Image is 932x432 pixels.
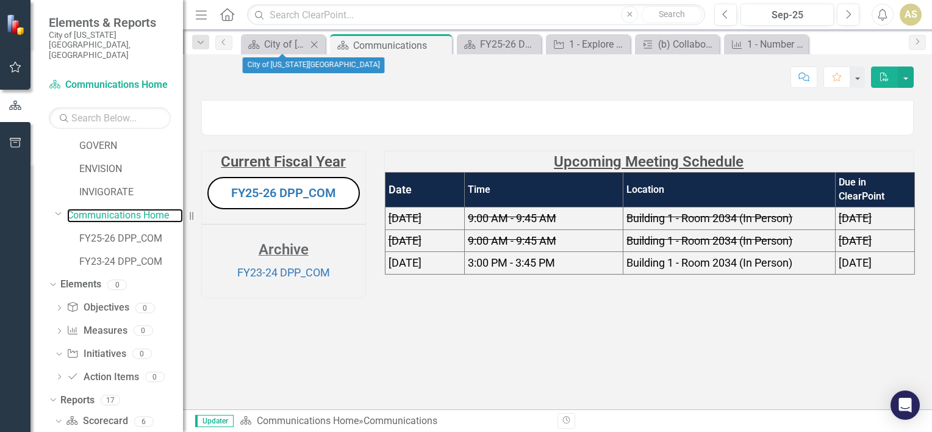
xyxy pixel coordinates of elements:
span: 9:00 AM - 9:45 AM [468,212,556,225]
input: Search Below... [49,107,171,129]
span: Elements & Reports [49,15,171,30]
a: 1 - Explore data-informed tools for internal and external marketing to better understand communic... [549,37,627,52]
span: [DATE] [839,234,872,247]
a: FY23-24 DPP_COM [237,266,330,279]
a: FY25-26 DPP_COM [231,185,336,200]
strong: Current Fiscal Year [221,153,346,170]
div: Communications [364,415,437,427]
span: Updater [195,415,234,427]
span: [DATE] [839,212,872,225]
a: FY25-26 DPP_COM [79,232,183,246]
a: 1 - Number of gov website page views [727,37,805,52]
div: 0 [134,326,153,336]
input: Search ClearPoint... [247,4,705,26]
div: 6 [134,416,154,427]
span: Search [659,9,685,19]
button: Sep-25 [740,4,834,26]
a: INVIGORATE [79,185,183,200]
span: Building 1 - Room 2034 (In Person) [626,212,792,225]
div: 0 [145,372,165,382]
div: 17 [101,395,120,405]
a: Scorecard [66,414,127,428]
a: ENVISION [79,162,183,176]
button: Search [641,6,702,23]
a: City of [US_STATE][GEOGRAPHIC_DATA] [244,37,307,52]
span: 3:00 PM - 3:45 PM [468,256,555,269]
strong: Due in ClearPoint [839,176,884,202]
a: Elements [60,278,101,292]
button: AS [900,4,922,26]
strong: Time [468,184,490,195]
span: [DATE] [839,256,872,269]
img: ClearPoint Strategy [6,14,27,35]
a: FY25-26 DPP_COM [460,37,538,52]
div: City of [US_STATE][GEOGRAPHIC_DATA] [264,37,307,52]
a: Measures [66,324,127,338]
span: [DATE] [389,256,421,269]
strong: Archive [259,241,309,258]
small: City of [US_STATE][GEOGRAPHIC_DATA], [GEOGRAPHIC_DATA] [49,30,171,60]
span: Building 1 - Room 2034 (In Person) [626,256,792,269]
div: (b) Collaborate on an enterprise-wide system for sharing communications data across all departments [658,37,716,52]
span: 9:00 AM - 9:45 AM [468,234,556,247]
a: Communications Home [67,209,183,223]
div: 1 - Number of gov website page views [747,37,805,52]
a: Communications Home [49,78,171,92]
div: FY25-26 DPP_COM [480,37,538,52]
a: GOVERN [79,139,183,153]
div: City of [US_STATE][GEOGRAPHIC_DATA] [243,57,385,73]
div: » [240,414,548,428]
div: 0 [132,349,152,359]
a: Reports [60,394,95,408]
a: Action Items [66,370,138,384]
a: (b) Collaborate on an enterprise-wide system for sharing communications data across all departments [638,37,716,52]
div: 0 [135,303,155,313]
div: 0 [107,279,127,290]
a: FY23-24 DPP_COM [79,255,183,269]
span: [DATE] [389,212,421,225]
div: Sep-25 [745,8,830,23]
a: Initiatives [66,347,126,361]
a: Objectives [66,301,129,315]
strong: Upcoming Meeting Schedule [554,153,744,170]
div: Communications [353,38,449,53]
button: FY25-26 DPP_COM [207,177,360,209]
strong: Date [389,183,412,196]
div: Open Intercom Messenger [891,391,920,420]
span: [DATE] [389,234,421,247]
a: Communications Home [257,415,359,427]
strong: Location [626,184,664,195]
span: Building 1 - Room 2034 (In Person) [626,234,792,247]
div: 1 - Explore data-informed tools for internal and external marketing to better understand communic... [569,37,627,52]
